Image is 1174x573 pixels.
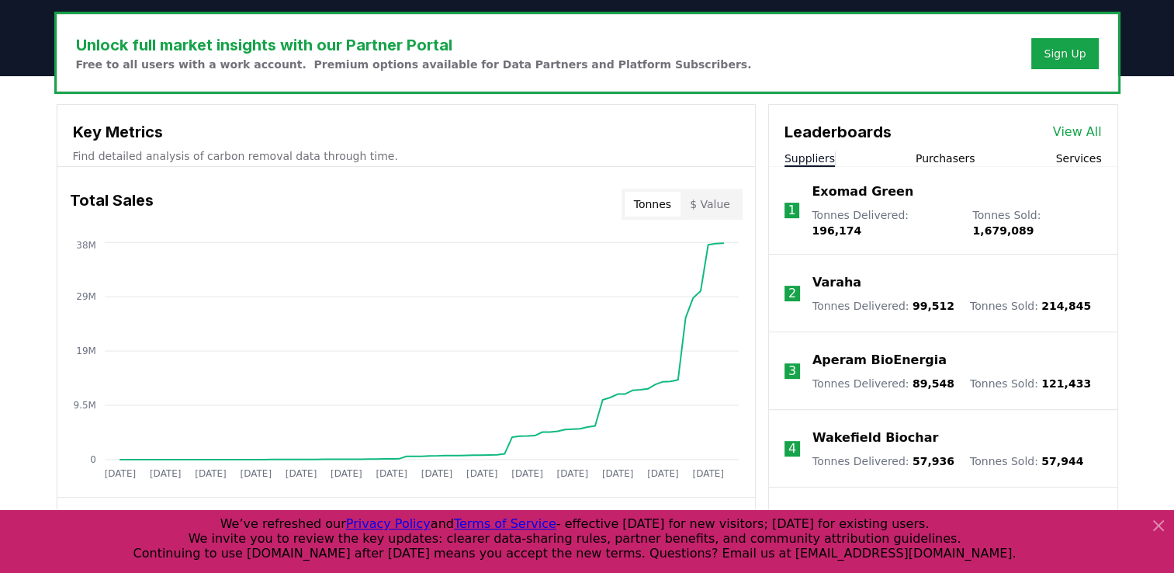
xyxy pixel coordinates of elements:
p: Free to all users with a work account. Premium options available for Data Partners and Platform S... [76,57,752,72]
button: Purchasers [916,151,975,166]
tspan: [DATE] [104,468,136,479]
tspan: [DATE] [331,468,362,479]
span: 57,944 [1041,455,1083,467]
p: Tonnes Delivered : [812,298,954,314]
tspan: 38M [76,240,96,251]
button: $ Value [681,192,739,217]
tspan: [DATE] [149,468,181,479]
span: 57,936 [913,455,954,467]
h3: Total Sales [70,189,154,220]
a: Varaha [812,273,861,292]
p: Tonnes Delivered : [812,376,954,391]
a: Carboneers [812,506,892,525]
button: Suppliers [784,151,835,166]
button: Tonnes [625,192,681,217]
tspan: 9.5M [73,400,95,411]
tspan: 29M [76,291,96,302]
span: 121,433 [1041,377,1091,390]
p: 1 [788,201,795,220]
tspan: [DATE] [602,468,634,479]
p: 2 [788,284,796,303]
tspan: 0 [90,454,96,465]
span: 99,512 [913,300,954,312]
tspan: [DATE] [195,468,227,479]
tspan: [DATE] [556,468,588,479]
p: Tonnes Sold : [970,298,1091,314]
p: 4 [788,439,796,458]
p: Tonnes Sold : [972,207,1101,238]
tspan: [DATE] [421,468,452,479]
tspan: [DATE] [647,468,679,479]
h3: Unlock full market insights with our Partner Portal [76,33,752,57]
button: Sign Up [1031,38,1098,69]
p: Find detailed analysis of carbon removal data through time. [73,148,739,164]
span: 214,845 [1041,300,1091,312]
a: Wakefield Biochar [812,429,938,447]
a: View All [1053,123,1102,141]
tspan: [DATE] [466,468,498,479]
tspan: [DATE] [240,468,272,479]
h3: Key Metrics [73,120,739,144]
tspan: [DATE] [692,468,724,479]
p: Tonnes Delivered : [812,207,957,238]
a: Aperam BioEnergia [812,351,947,370]
p: Tonnes Sold : [970,376,1091,391]
tspan: 19M [76,346,96,356]
span: 196,174 [812,224,861,237]
p: Tonnes Delivered : [812,453,954,469]
tspan: [DATE] [511,468,543,479]
span: 1,679,089 [972,224,1034,237]
a: Exomad Green [812,182,913,201]
p: Tonnes Sold : [970,453,1083,469]
tspan: [DATE] [376,468,407,479]
span: 89,548 [913,377,954,390]
a: Sign Up [1044,46,1086,61]
button: Services [1055,151,1101,166]
tspan: [DATE] [285,468,317,479]
h3: Leaderboards [784,120,892,144]
p: 3 [788,362,796,380]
